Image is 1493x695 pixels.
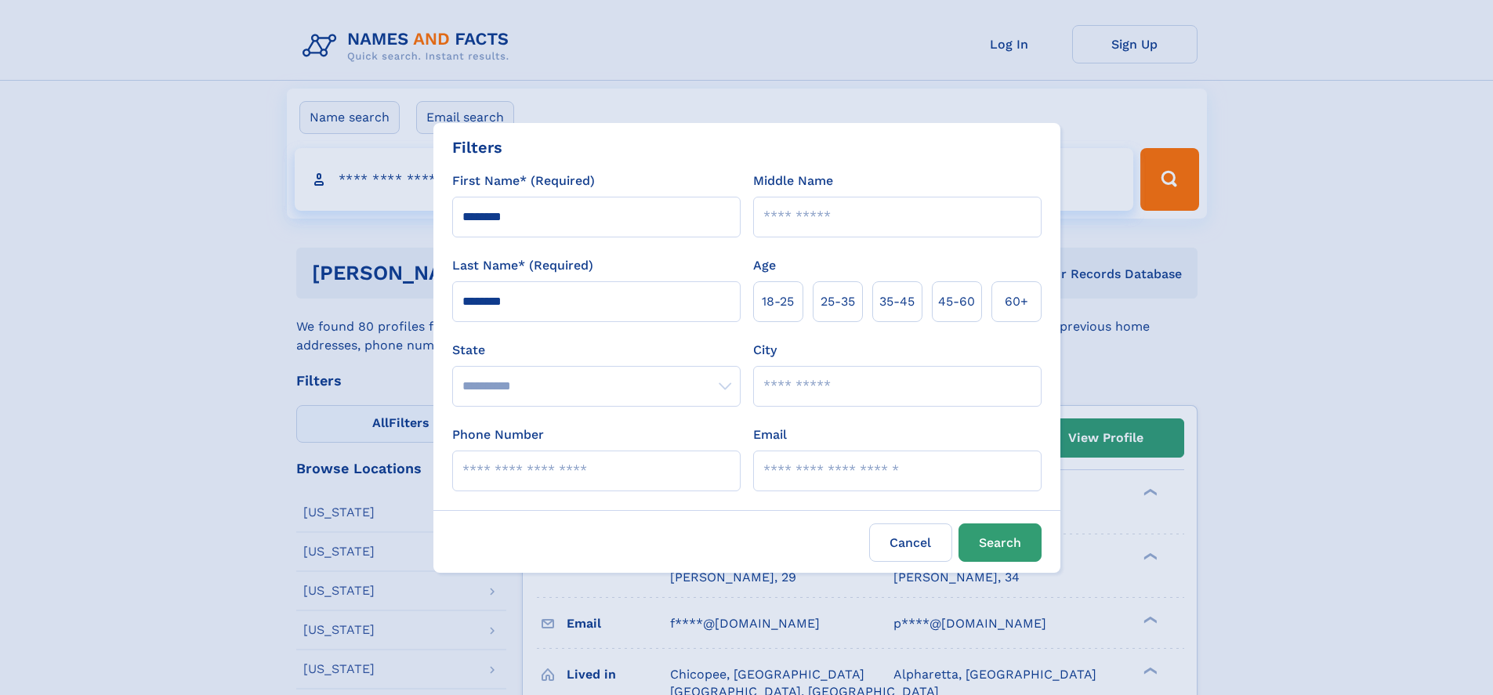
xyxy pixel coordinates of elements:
[452,425,544,444] label: Phone Number
[879,292,915,311] span: 35‑45
[938,292,975,311] span: 45‑60
[452,341,741,360] label: State
[753,425,787,444] label: Email
[869,523,952,562] label: Cancel
[452,172,595,190] label: First Name* (Required)
[1005,292,1028,311] span: 60+
[452,256,593,275] label: Last Name* (Required)
[753,256,776,275] label: Age
[753,172,833,190] label: Middle Name
[821,292,855,311] span: 25‑35
[762,292,794,311] span: 18‑25
[958,523,1042,562] button: Search
[452,136,502,159] div: Filters
[753,341,777,360] label: City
